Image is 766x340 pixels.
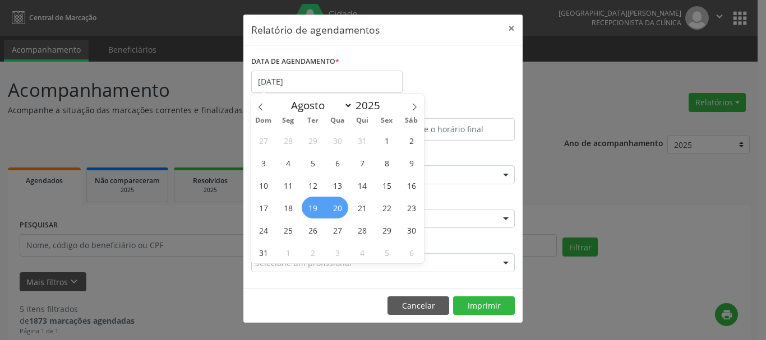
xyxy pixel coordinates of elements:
span: Agosto 15, 2025 [376,174,398,196]
span: Agosto 27, 2025 [326,219,348,241]
span: Julho 28, 2025 [277,129,299,151]
span: Agosto 14, 2025 [351,174,373,196]
span: Setembro 3, 2025 [326,241,348,263]
span: Selecione um profissional [255,257,352,269]
span: Ter [301,117,325,124]
span: Agosto 3, 2025 [252,152,274,174]
span: Setembro 6, 2025 [400,241,422,263]
span: Setembro 1, 2025 [277,241,299,263]
span: Agosto 28, 2025 [351,219,373,241]
span: Julho 31, 2025 [351,129,373,151]
span: Julho 29, 2025 [302,129,324,151]
span: Sáb [399,117,424,124]
span: Agosto 24, 2025 [252,219,274,241]
span: Qui [350,117,375,124]
span: Agosto 31, 2025 [252,241,274,263]
span: Agosto 1, 2025 [376,129,398,151]
span: Agosto 30, 2025 [400,219,422,241]
span: Agosto 18, 2025 [277,197,299,218]
input: Selecione uma data ou intervalo [251,71,403,93]
button: Close [500,15,523,42]
span: Agosto 17, 2025 [252,197,274,218]
span: Agosto 7, 2025 [351,152,373,174]
span: Julho 27, 2025 [252,129,274,151]
h5: Relatório de agendamentos [251,22,380,37]
span: Agosto 5, 2025 [302,152,324,174]
span: Setembro 4, 2025 [351,241,373,263]
label: ATÉ [386,101,515,118]
span: Agosto 11, 2025 [277,174,299,196]
span: Seg [276,117,301,124]
span: Agosto 19, 2025 [302,197,324,218]
span: Agosto 13, 2025 [326,174,348,196]
span: Agosto 10, 2025 [252,174,274,196]
span: Agosto 23, 2025 [400,197,422,218]
span: Agosto 12, 2025 [302,174,324,196]
span: Agosto 21, 2025 [351,197,373,218]
input: Selecione o horário final [386,118,515,141]
span: Agosto 8, 2025 [376,152,398,174]
span: Agosto 4, 2025 [277,152,299,174]
span: Setembro 2, 2025 [302,241,324,263]
span: Setembro 5, 2025 [376,241,398,263]
button: Imprimir [453,296,515,315]
span: Agosto 25, 2025 [277,219,299,241]
span: Agosto 6, 2025 [326,152,348,174]
span: Agosto 29, 2025 [376,219,398,241]
span: Sex [375,117,399,124]
span: Julho 30, 2025 [326,129,348,151]
span: Agosto 9, 2025 [400,152,422,174]
span: Agosto 2, 2025 [400,129,422,151]
span: Agosto 16, 2025 [400,174,422,196]
span: Qua [325,117,350,124]
span: Agosto 26, 2025 [302,219,324,241]
span: Agosto 22, 2025 [376,197,398,218]
button: Cancelar [387,296,449,315]
input: Year [353,98,390,113]
select: Month [285,97,353,113]
label: DATA DE AGENDAMENTO [251,53,339,71]
span: Agosto 20, 2025 [326,197,348,218]
span: Dom [251,117,276,124]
